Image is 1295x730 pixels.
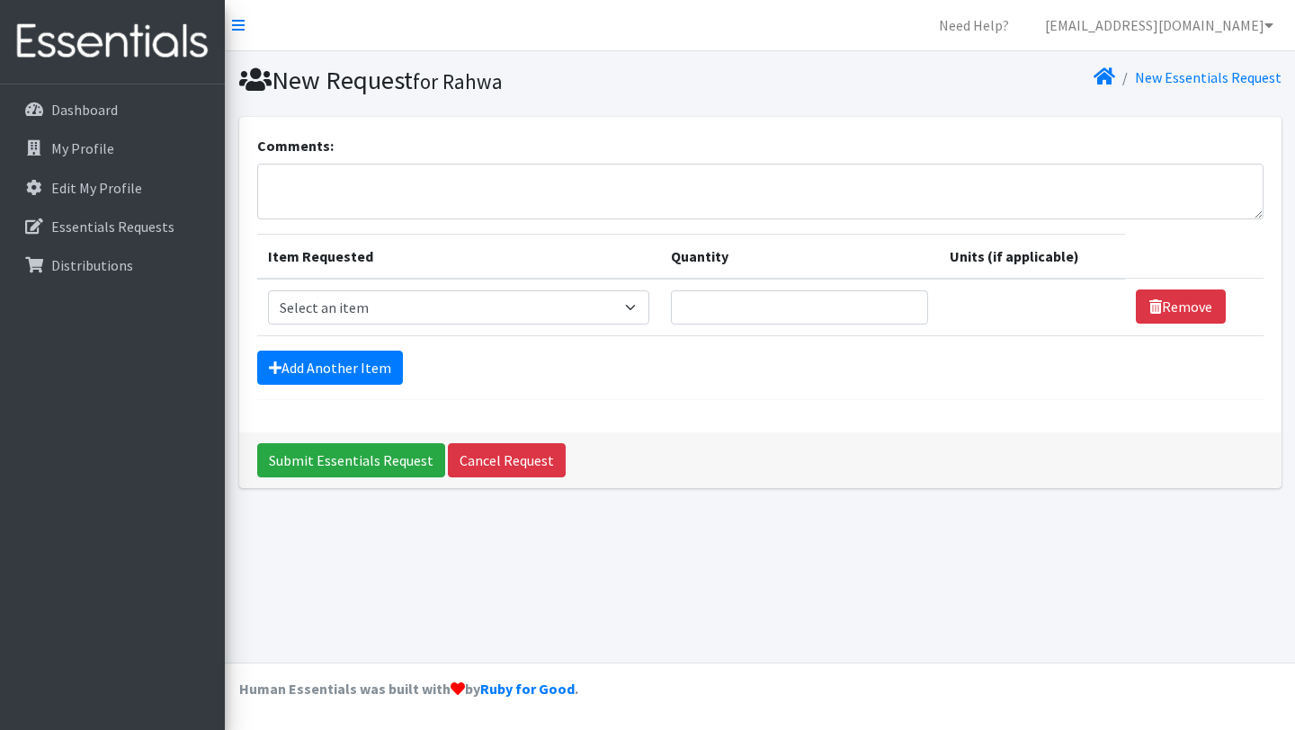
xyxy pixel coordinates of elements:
small: for Rahwa [413,68,503,94]
h1: New Request [239,65,754,96]
input: Submit Essentials Request [257,443,445,477]
a: Edit My Profile [7,170,218,206]
a: Add Another Item [257,351,403,385]
a: [EMAIL_ADDRESS][DOMAIN_NAME] [1031,7,1288,43]
a: Dashboard [7,92,218,128]
p: Distributions [51,256,133,274]
a: New Essentials Request [1135,68,1282,86]
th: Quantity [660,234,939,279]
a: My Profile [7,130,218,166]
p: Essentials Requests [51,218,174,236]
a: Ruby for Good [480,680,575,698]
p: My Profile [51,139,114,157]
a: Need Help? [924,7,1023,43]
label: Comments: [257,135,334,156]
a: Essentials Requests [7,209,218,245]
th: Units (if applicable) [939,234,1125,279]
a: Remove [1136,289,1226,324]
a: Distributions [7,247,218,283]
th: Item Requested [257,234,660,279]
strong: Human Essentials was built with by . [239,680,578,698]
p: Edit My Profile [51,179,142,197]
a: Cancel Request [448,443,566,477]
img: HumanEssentials [7,12,218,72]
p: Dashboard [51,101,118,119]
